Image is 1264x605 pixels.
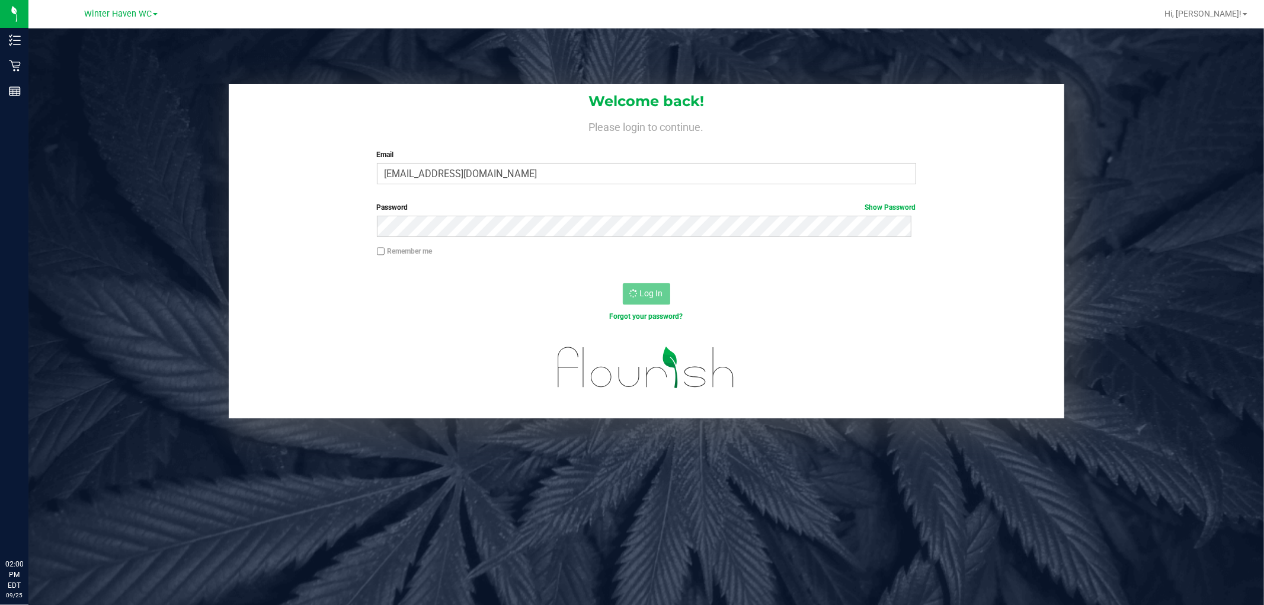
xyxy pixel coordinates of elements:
[5,591,23,600] p: 09/25
[9,34,21,46] inline-svg: Inventory
[229,119,1064,133] h4: Please login to continue.
[377,203,408,212] span: Password
[9,60,21,72] inline-svg: Retail
[1164,9,1241,18] span: Hi, [PERSON_NAME]!
[865,203,916,212] a: Show Password
[9,85,21,97] inline-svg: Reports
[377,246,433,257] label: Remember me
[623,283,670,305] button: Log In
[640,289,663,298] span: Log In
[377,247,385,255] input: Remember me
[610,312,683,321] a: Forgot your password?
[84,9,152,19] span: Winter Haven WC
[377,149,916,160] label: Email
[229,94,1064,109] h1: Welcome back!
[542,334,751,401] img: flourish_logo.svg
[5,559,23,591] p: 02:00 PM EDT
